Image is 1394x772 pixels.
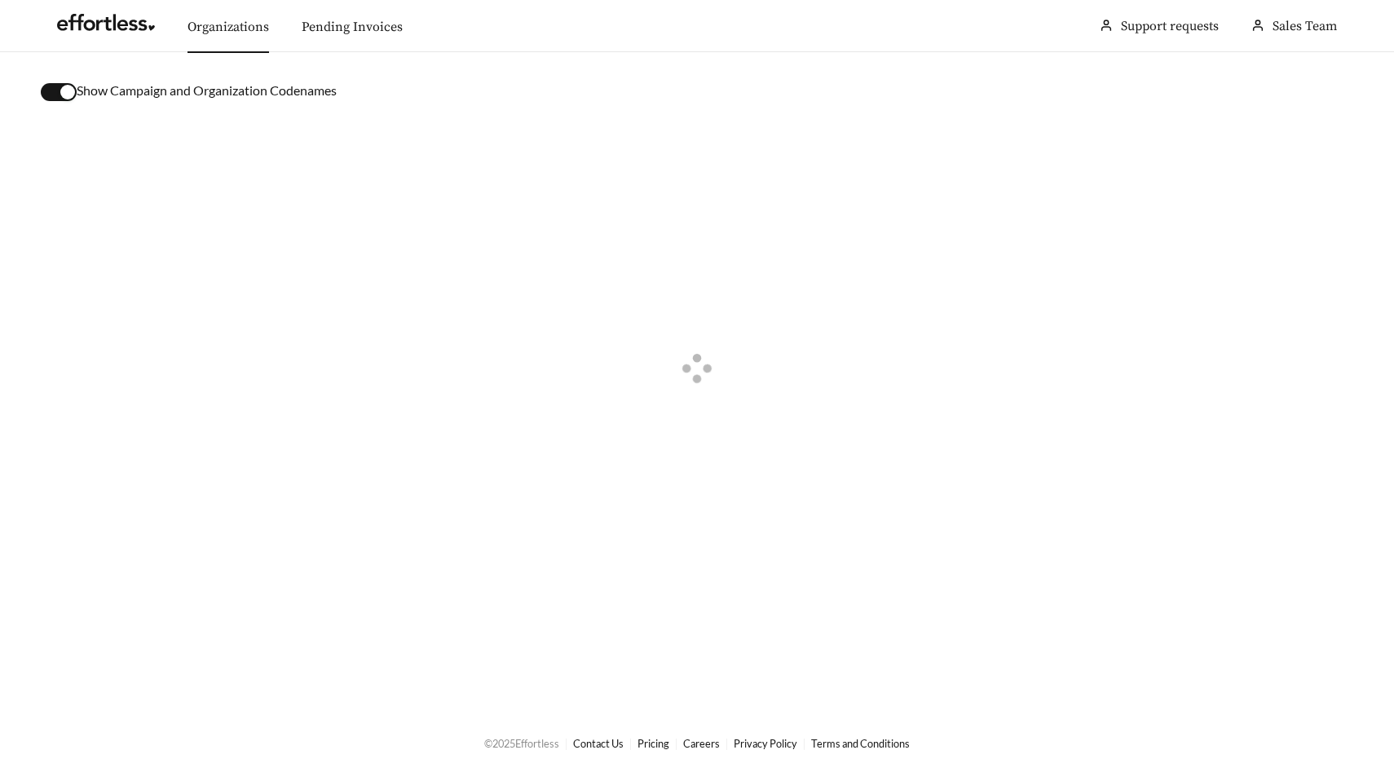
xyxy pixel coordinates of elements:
[637,737,669,750] a: Pricing
[734,737,797,750] a: Privacy Policy
[1121,18,1219,34] a: Support requests
[187,19,269,35] a: Organizations
[302,19,403,35] a: Pending Invoices
[41,81,1353,101] div: Show Campaign and Organization Codenames
[683,737,720,750] a: Careers
[1273,18,1337,34] span: Sales Team
[811,737,910,750] a: Terms and Conditions
[484,737,559,750] span: © 2025 Effortless
[573,737,624,750] a: Contact Us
